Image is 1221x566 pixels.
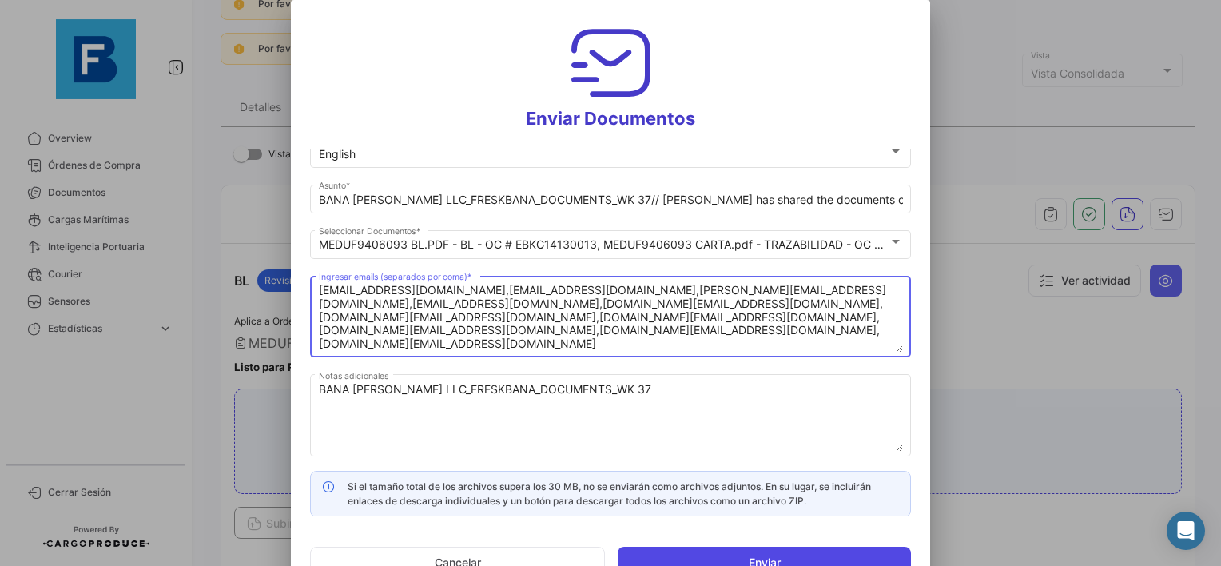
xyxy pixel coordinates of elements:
[310,19,911,130] h3: Enviar Documentos
[1167,512,1205,550] div: Abrir Intercom Messenger
[348,480,871,507] span: Si el tamaño total de los archivos supera los 30 MB, no se enviarán como archivos adjuntos. En su...
[319,147,356,161] mat-select-trigger: English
